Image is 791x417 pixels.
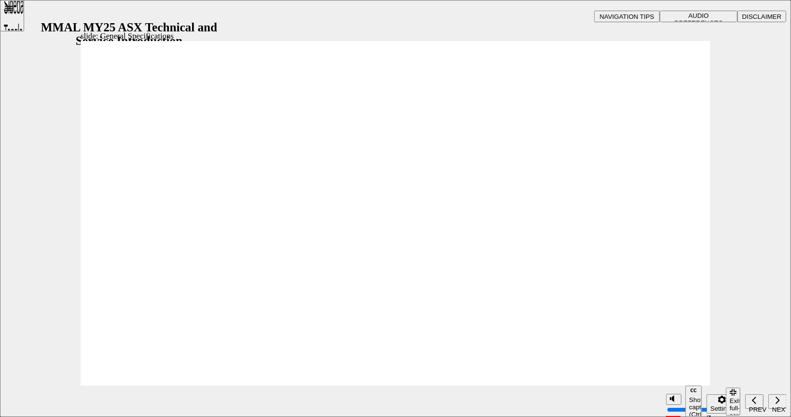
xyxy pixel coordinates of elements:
[749,406,760,413] div: PREV
[726,386,786,417] nav: slide navigation
[726,388,740,416] button: Exit full-screen (Ctrl+Alt+F)
[675,12,723,27] span: AUDIO PREFERENCES
[742,13,781,20] span: DISCLAIMER
[707,394,737,414] button: Settings
[666,394,681,405] button: Mute (Ctrl+Alt+M)
[745,394,763,409] button: Previous (Ctrl+Alt+Comma)
[667,406,729,414] input: volume
[772,406,783,413] div: NEXT
[737,11,786,22] button: DISCLAIMER
[710,405,734,412] div: Settings
[599,13,654,20] span: NAVIGATION TIPS
[661,386,721,417] div: misc controls
[660,11,737,22] button: AUDIO PREFERENCES
[768,394,787,409] button: Next (Ctrl+Alt+Period)
[685,386,702,417] button: Show captions (Ctrl+Alt+C)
